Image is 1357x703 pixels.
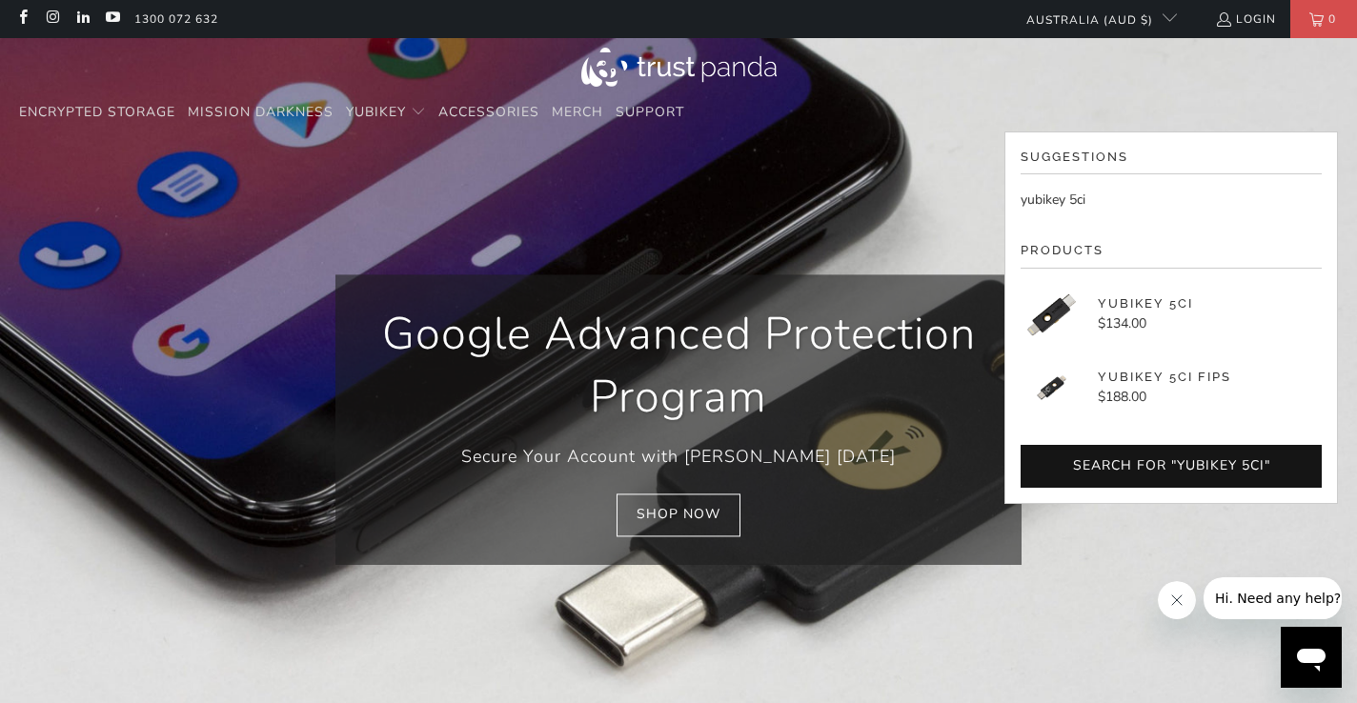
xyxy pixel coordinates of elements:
[1021,241,1322,269] h2: Products
[1215,9,1276,30] a: Login
[74,11,91,27] a: Trust Panda Australia on LinkedIn
[346,103,406,121] span: YubiKey
[1021,284,1083,346] img: YubiKey 5Ci - Trust Panda
[1290,90,1338,132] button: Search
[1021,361,1322,415] a: YubiKey 5Ci FIPS - Trust Panda YubiKey 5Ci FIPS $188.00
[188,90,334,135] a: Mission Darkness
[44,11,60,27] a: Trust Panda Australia on Instagram
[134,9,218,30] a: 1300 072 632
[346,90,426,135] summary: YubiKey
[1098,294,1193,313] p: YubiKey 5Ci
[19,90,684,135] nav: Translation missing: en.navigation.header.main_nav
[1021,190,1322,211] a: yubikey 5ci
[19,103,175,121] span: Encrypted Storage
[104,11,120,27] a: Trust Panda Australia on YouTube
[1021,191,1085,209] mark: yubikey 5ci
[617,494,740,537] a: Shop Now
[616,90,684,135] a: Support
[1204,577,1342,619] iframe: Message from company
[581,48,777,87] img: Trust Panda Australia
[552,103,603,121] span: Merch
[1021,361,1083,415] img: YubiKey 5Ci FIPS - Trust Panda
[1098,314,1146,332] span: $134.00
[364,303,993,429] p: Google Advanced Protection Program
[438,103,539,121] span: Accessories
[19,90,175,135] a: Encrypted Storage
[1158,581,1196,619] iframe: Close message
[616,103,684,121] span: Support
[1098,388,1146,406] span: $188.00
[1166,90,1338,132] input: Search...
[1021,445,1322,488] button: Search for "YubiKey 5Ci"
[1021,284,1322,346] a: YubiKey 5Ci - Trust Panda YubiKey 5Ci $134.00
[1021,148,1322,175] h2: Suggestions
[188,103,334,121] span: Mission Darkness
[552,90,603,135] a: Merch
[438,90,539,135] a: Accessories
[1281,627,1342,688] iframe: Button to launch messaging window
[14,11,30,27] a: Trust Panda Australia on Facebook
[1098,368,1231,387] p: YubiKey 5Ci FIPS
[364,443,993,471] p: Secure Your Account with [PERSON_NAME] [DATE]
